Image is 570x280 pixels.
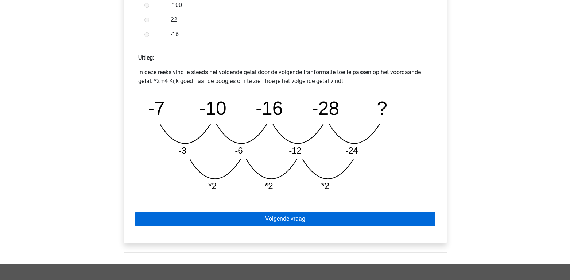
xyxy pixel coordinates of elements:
[199,98,226,119] tspan: -10
[138,54,154,61] strong: Uitleg:
[148,98,164,119] tspan: -7
[235,145,243,155] tspan: -6
[178,145,186,155] tspan: -3
[289,145,302,155] tspan: -12
[312,98,339,119] tspan: -28
[171,15,423,24] label: 22
[138,68,432,86] p: In deze reeks vind je steeds het volgende getal door de volgende tranformatie toe te passen op he...
[135,212,435,226] a: Volgende vraag
[345,145,358,155] tspan: -24
[256,98,283,119] tspan: -16
[377,98,387,119] tspan: ?
[171,1,423,10] label: -100
[171,30,423,39] label: -16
